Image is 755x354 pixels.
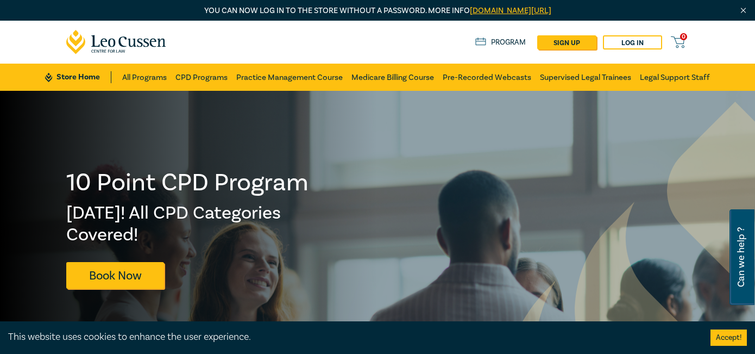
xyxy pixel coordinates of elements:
p: You can now log in to the store without a password. More info [66,5,689,17]
h2: [DATE]! All CPD Categories Covered! [66,202,310,246]
a: Pre-Recorded Webcasts [443,64,531,91]
a: [DOMAIN_NAME][URL] [470,5,551,16]
img: Close [739,6,748,15]
a: All Programs [122,64,167,91]
a: Practice Management Course [236,64,343,91]
button: Accept cookies [710,330,747,346]
a: Store Home [45,71,111,83]
a: Legal Support Staff [640,64,710,91]
a: CPD Programs [175,64,228,91]
a: Supervised Legal Trainees [540,64,631,91]
span: 0 [680,33,687,40]
a: Medicare Billing Course [351,64,434,91]
span: Can we help ? [736,216,746,299]
a: Program [475,36,526,48]
a: Log in [603,35,662,49]
a: Book Now [66,262,164,289]
a: sign up [537,35,596,49]
div: This website uses cookies to enhance the user experience. [8,330,694,344]
h1: 10 Point CPD Program [66,169,310,197]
